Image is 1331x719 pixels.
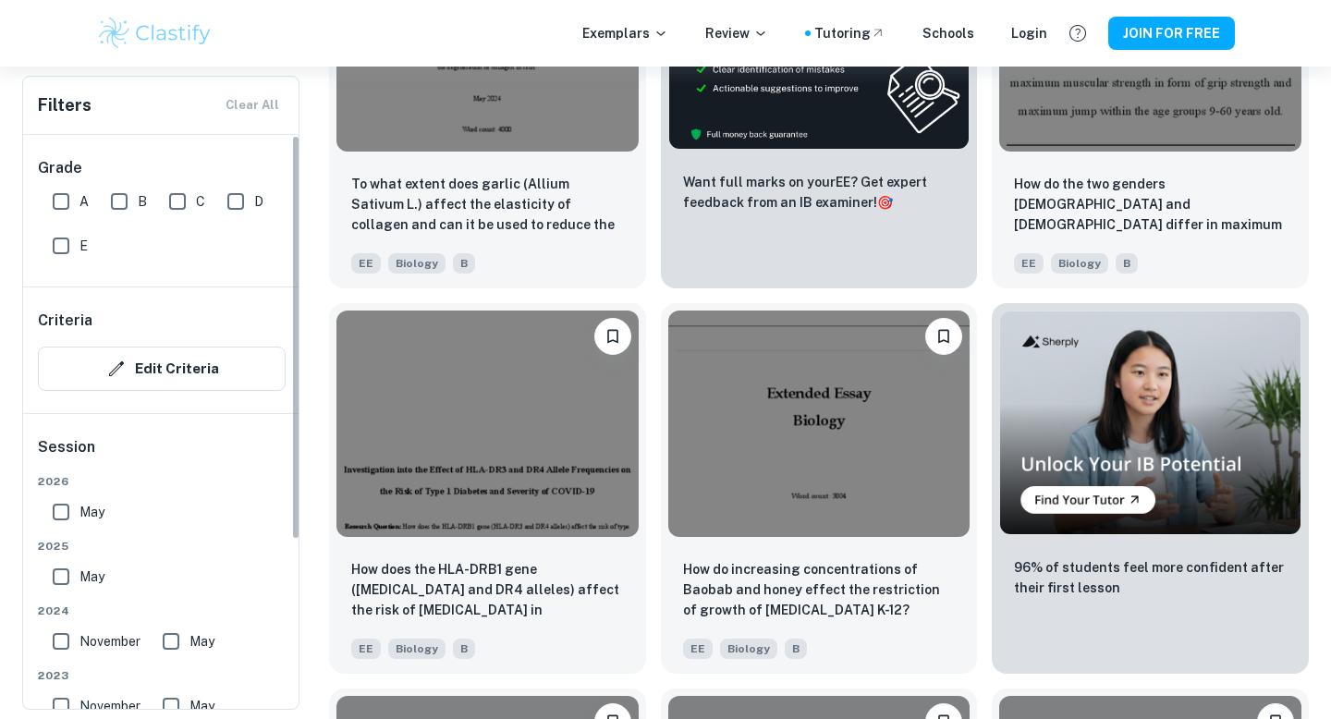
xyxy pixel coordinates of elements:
[814,23,885,43] a: Tutoring
[877,195,893,210] span: 🎯
[38,347,286,391] button: Edit Criteria
[336,311,639,537] img: Biology EE example thumbnail: How does the HLA-DRB1 gene (HLA-DR3 and
[1108,17,1235,50] button: JOIN FOR FREE
[38,157,286,179] h6: Grade
[329,303,646,674] a: Please log in to bookmark exemplarsHow does the HLA-DRB1 gene (HLA-DR3 and DR4 alleles) affect th...
[254,191,263,212] span: D
[453,639,475,659] span: B
[79,236,88,256] span: E
[1051,253,1108,274] span: Biology
[785,639,807,659] span: B
[683,639,713,659] span: EE
[38,310,92,332] h6: Criteria
[992,303,1309,674] a: Thumbnail96% of students feel more confident after their first lesson
[922,23,974,43] a: Schools
[661,303,978,674] a: Please log in to bookmark exemplarsHow do increasing concentrations of Baobab and honey effect th...
[388,639,446,659] span: Biology
[1062,18,1093,49] button: Help and Feedback
[1011,23,1047,43] a: Login
[925,318,962,355] button: Please log in to bookmark exemplars
[720,639,777,659] span: Biology
[38,667,286,684] span: 2023
[38,538,286,554] span: 2025
[683,172,956,213] p: Want full marks on your EE ? Get expert feedback from an IB examiner!
[38,473,286,490] span: 2026
[79,502,104,522] span: May
[351,559,624,622] p: How does the HLA-DRB1 gene (HLA-DR3 and DR4 alleles) affect the risk of type 1 diabetes in the Un...
[96,15,214,52] img: Clastify logo
[196,191,205,212] span: C
[668,311,971,537] img: Biology EE example thumbnail: How do increasing concentrations of Baob
[138,191,147,212] span: B
[38,603,286,619] span: 2024
[38,92,92,118] h6: Filters
[79,696,140,716] span: November
[189,631,214,652] span: May
[582,23,668,43] p: Exemplars
[79,631,140,652] span: November
[1116,253,1138,274] span: B
[705,23,768,43] p: Review
[999,311,1301,535] img: Thumbnail
[1014,253,1044,274] span: EE
[1014,557,1287,598] p: 96% of students feel more confident after their first lesson
[351,253,381,274] span: EE
[189,696,214,716] span: May
[683,559,956,620] p: How do increasing concentrations of Baobab and honey effect the restriction of growth of E.coli K...
[1014,174,1287,237] p: How do the two genders female and male differ in maximum muscular strength in form of grip streng...
[38,436,286,473] h6: Session
[388,253,446,274] span: Biology
[453,253,475,274] span: B
[351,174,624,237] p: To what extent does garlic (Allium Sativum L.) affect the elasticity of collagen and can it be us...
[79,191,89,212] span: A
[351,639,381,659] span: EE
[79,567,104,587] span: May
[594,318,631,355] button: Please log in to bookmark exemplars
